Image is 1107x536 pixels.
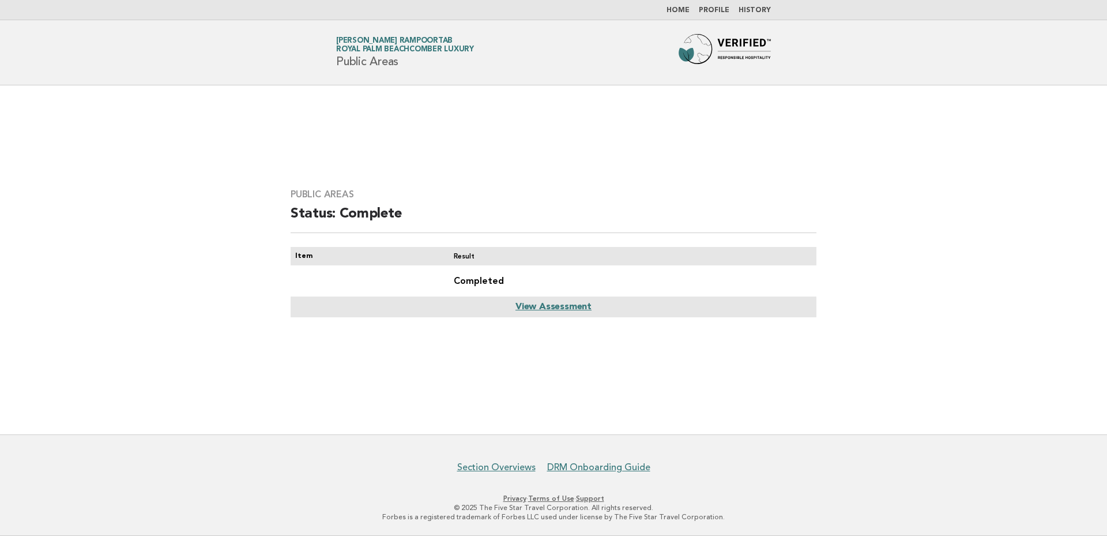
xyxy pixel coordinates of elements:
span: Royal Palm Beachcomber Luxury [336,46,474,54]
a: Section Overviews [457,462,536,473]
a: Privacy [503,494,526,503]
a: Profile [699,7,729,14]
a: [PERSON_NAME] RampoortabRoyal Palm Beachcomber Luxury [336,37,474,53]
h3: Public Areas [291,189,816,200]
h2: Status: Complete [291,205,816,233]
a: View Assessment [515,302,592,312]
th: Item [291,247,445,265]
a: Terms of Use [528,494,574,503]
img: Forbes Travel Guide [679,34,771,71]
a: Home [667,7,690,14]
td: Completed [445,265,816,296]
a: DRM Onboarding Guide [547,462,650,473]
p: · · [201,494,906,503]
th: Result [445,247,816,265]
a: Support [576,494,604,503]
p: Forbes is a registered trademark of Forbes LLC used under license by The Five Star Travel Corpora... [201,512,906,522]
a: History [739,7,771,14]
h1: Public Areas [336,38,474,68]
p: © 2025 The Five Star Travel Corporation. All rights reserved. [201,503,906,512]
